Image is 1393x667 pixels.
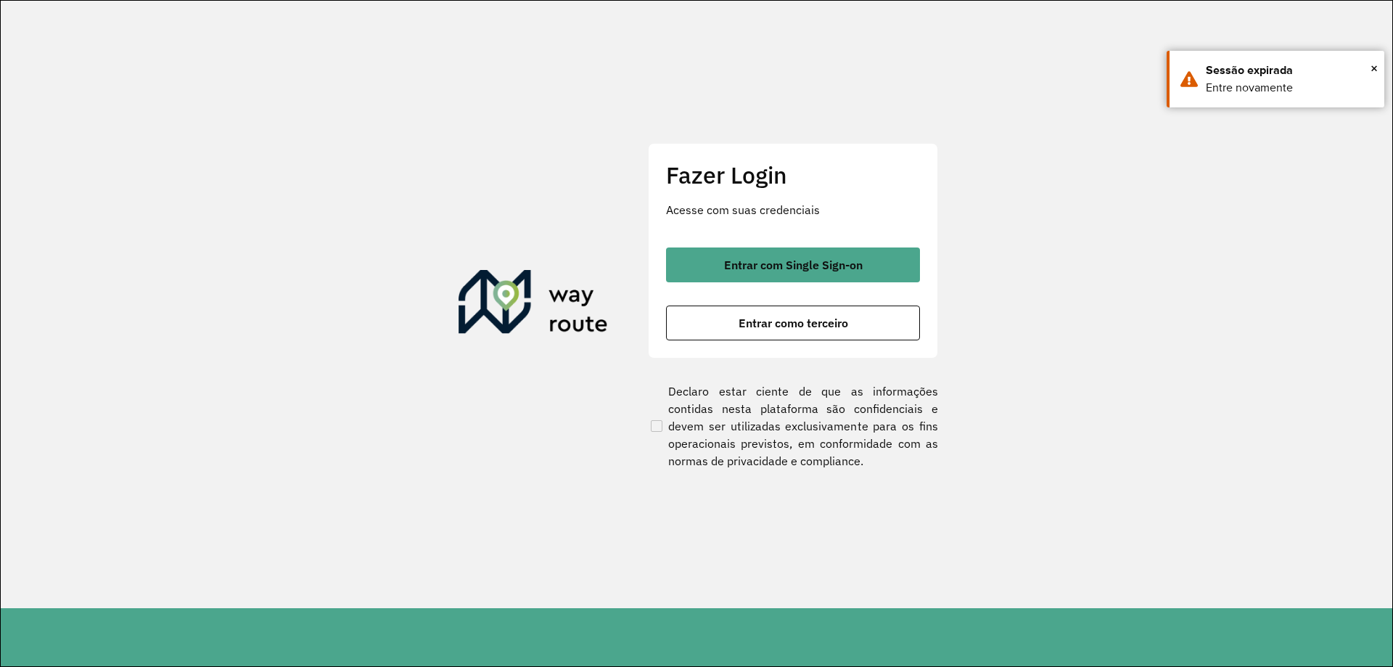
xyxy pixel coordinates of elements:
h2: Fazer Login [666,161,920,189]
span: Entrar com Single Sign-on [724,259,863,271]
img: Roteirizador AmbevTech [459,270,608,340]
span: × [1371,57,1378,79]
button: Close [1371,57,1378,79]
span: Entrar como terceiro [739,317,848,329]
label: Declaro estar ciente de que as informações contidas nesta plataforma são confidenciais e devem se... [648,382,938,470]
div: Sessão expirada [1206,62,1373,79]
button: button [666,247,920,282]
button: button [666,306,920,340]
p: Acesse com suas credenciais [666,201,920,218]
div: Entre novamente [1206,79,1373,97]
